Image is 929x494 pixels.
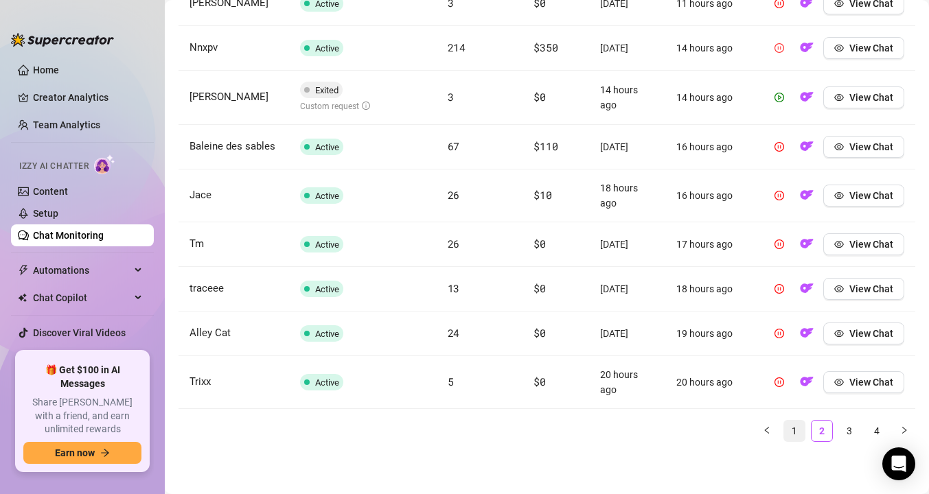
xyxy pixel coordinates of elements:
span: eye [834,284,844,294]
li: 4 [866,420,888,442]
span: $0 [534,90,545,104]
a: Team Analytics [33,119,100,130]
span: 26 [448,237,459,250]
span: Exited [315,85,339,95]
img: AI Chatter [94,154,115,174]
td: [DATE] [589,26,665,71]
span: $350 [534,40,558,54]
button: View Chat [823,136,904,158]
span: 13 [448,281,459,295]
span: Share [PERSON_NAME] with a friend, and earn unlimited rewards [23,396,141,436]
li: Previous Page [756,420,778,442]
a: 4 [867,421,887,441]
span: Nnxpv [190,41,218,54]
button: View Chat [823,233,904,255]
span: Active [315,284,339,294]
td: 18 hours ago [665,267,757,311]
span: eye [834,43,844,53]
a: Setup [33,208,58,219]
td: 20 hours ago [589,356,665,409]
span: left [763,426,771,434]
a: OF [796,95,818,106]
button: OF [796,136,818,158]
button: View Chat [823,86,904,108]
span: eye [834,239,844,249]
span: View Chat [849,43,893,54]
button: View Chat [823,185,904,207]
span: 26 [448,188,459,202]
button: Earn nowarrow-right [23,442,141,464]
span: Tm [190,237,204,250]
span: pause-circle [775,329,784,338]
td: 19 hours ago [665,311,757,356]
span: $0 [534,375,545,388]
button: OF [796,322,818,344]
span: View Chat [849,92,893,103]
li: 1 [783,420,805,442]
img: OF [800,237,814,250]
span: info-circle [362,102,370,110]
span: $0 [534,237,545,250]
span: Active [315,43,339,54]
span: Active [315,191,339,201]
span: pause-circle [775,43,784,53]
span: $10 [534,188,551,202]
td: [DATE] [589,267,665,311]
span: View Chat [849,283,893,294]
img: OF [800,139,814,153]
span: Alley Cat [190,327,231,339]
img: OF [800,188,814,202]
span: arrow-right [100,448,110,458]
span: 214 [448,40,466,54]
a: OF [796,45,818,56]
a: OF [796,331,818,342]
a: OF [796,193,818,204]
td: 16 hours ago [665,169,757,222]
span: Earn now [55,447,95,458]
td: 14 hours ago [589,71,665,125]
a: OF [796,286,818,297]
button: left [756,420,778,442]
a: 2 [812,421,832,441]
button: OF [796,278,818,300]
img: OF [800,90,814,104]
td: 14 hours ago [665,26,757,71]
button: View Chat [823,278,904,300]
span: 🎁 Get $100 in AI Messages [23,364,141,390]
span: pause-circle [775,142,784,152]
span: $0 [534,326,545,340]
span: Chat Copilot [33,287,130,309]
button: View Chat [823,37,904,59]
button: OF [796,371,818,393]
span: View Chat [849,377,893,388]
span: pause-circle [775,377,784,387]
span: right [900,426,908,434]
a: Content [33,186,68,197]
span: pause-circle [775,191,784,200]
span: Trixx [190,375,211,388]
td: 18 hours ago [589,169,665,222]
span: View Chat [849,239,893,250]
span: eye [834,93,844,102]
button: OF [796,233,818,255]
img: Chat Copilot [18,293,27,303]
span: thunderbolt [18,265,29,276]
img: OF [800,281,814,295]
a: OF [796,242,818,252]
span: 67 [448,139,459,153]
td: 17 hours ago [665,222,757,267]
span: traceee [190,282,224,294]
img: OF [800,40,814,54]
img: logo-BBDzfeDw.svg [11,33,114,47]
span: pause-circle [775,284,784,294]
span: 24 [448,326,459,340]
td: [DATE] [589,311,665,356]
span: play-circle [775,93,784,102]
img: OF [800,375,814,388]
div: Open Intercom Messenger [882,447,915,480]
span: Custom request [300,102,370,111]
span: View Chat [849,190,893,201]
span: View Chat [849,328,893,339]
span: Active [315,142,339,152]
span: Active [315,329,339,339]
